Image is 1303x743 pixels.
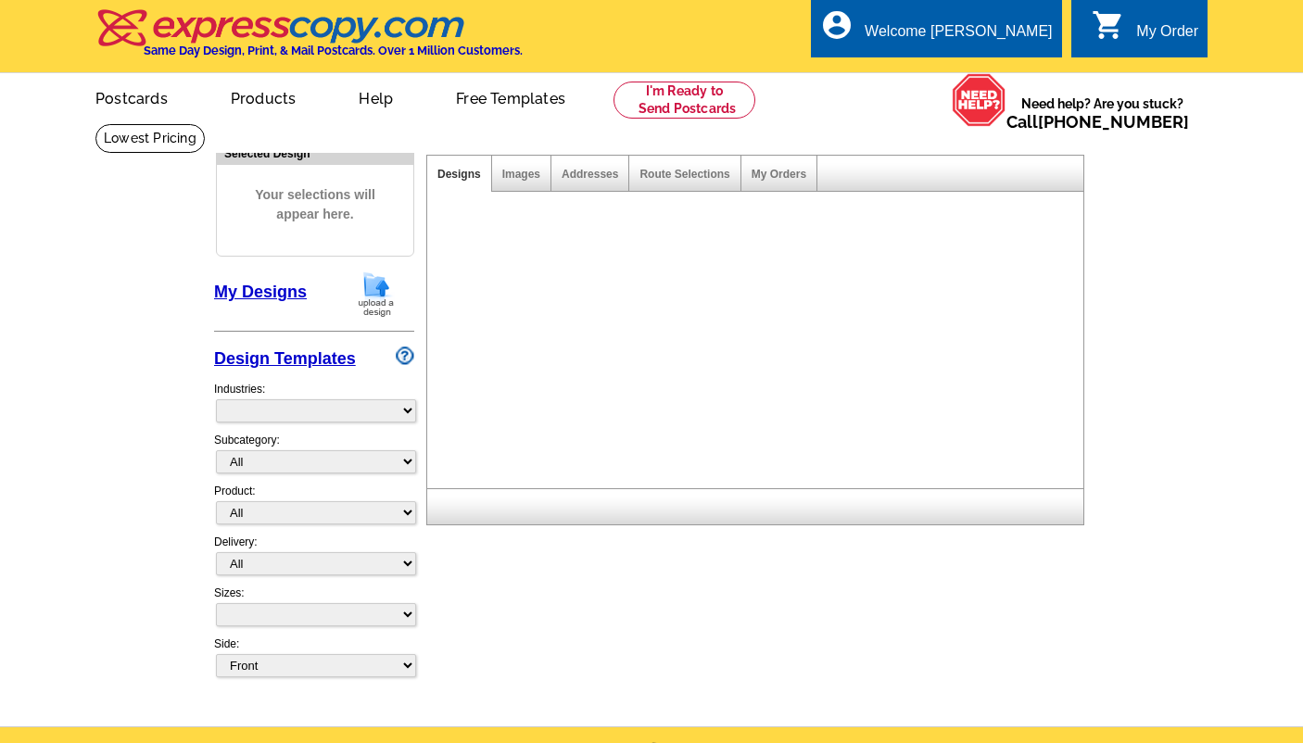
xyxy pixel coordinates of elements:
[214,432,414,483] div: Subcategory:
[1038,112,1189,132] a: [PHONE_NUMBER]
[426,75,595,119] a: Free Templates
[214,534,414,585] div: Delivery:
[231,167,399,243] span: Your selections will appear here.
[752,168,806,181] a: My Orders
[437,168,481,181] a: Designs
[562,168,618,181] a: Addresses
[352,271,400,318] img: upload-design
[214,483,414,534] div: Product:
[66,75,197,119] a: Postcards
[144,44,523,57] h4: Same Day Design, Print, & Mail Postcards. Over 1 Million Customers.
[214,371,414,432] div: Industries:
[1092,20,1198,44] a: shopping_cart My Order
[952,73,1006,127] img: help
[214,349,356,368] a: Design Templates
[201,75,326,119] a: Products
[1006,112,1189,132] span: Call
[217,145,413,162] div: Selected Design
[865,23,1052,49] div: Welcome [PERSON_NAME]
[214,585,414,636] div: Sizes:
[820,8,854,42] i: account_circle
[502,168,540,181] a: Images
[396,346,414,365] img: design-wizard-help-icon.png
[1092,8,1125,42] i: shopping_cart
[95,22,523,57] a: Same Day Design, Print, & Mail Postcards. Over 1 Million Customers.
[214,636,414,679] div: Side:
[639,168,729,181] a: Route Selections
[1136,23,1198,49] div: My Order
[1006,94,1198,132] span: Need help? Are you stuck?
[329,75,423,119] a: Help
[214,283,307,301] a: My Designs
